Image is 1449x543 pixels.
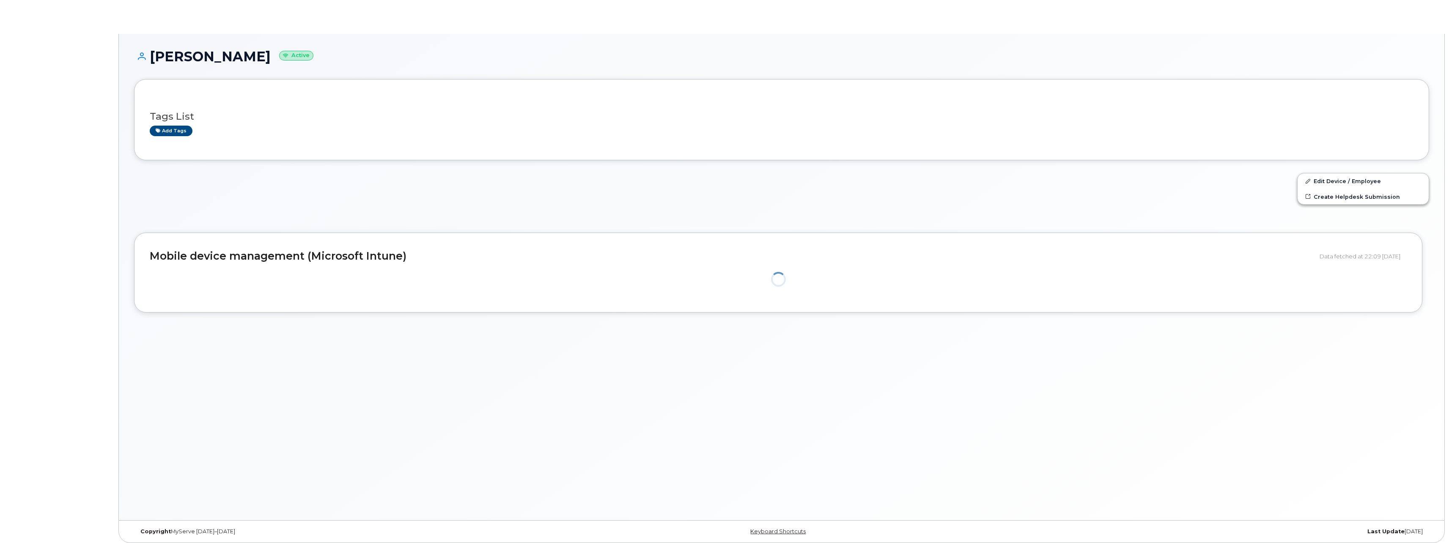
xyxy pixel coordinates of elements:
[1320,248,1407,264] div: Data fetched at 22:09 [DATE]
[134,49,1429,64] h1: [PERSON_NAME]
[134,528,566,535] div: MyServe [DATE]–[DATE]
[750,528,806,535] a: Keyboard Shortcuts
[279,51,313,60] small: Active
[1298,173,1429,189] a: Edit Device / Employee
[150,250,1313,262] h2: Mobile device management (Microsoft Intune)
[150,126,192,136] a: Add tags
[1367,528,1405,535] strong: Last Update
[140,528,171,535] strong: Copyright
[997,528,1429,535] div: [DATE]
[150,111,1413,122] h3: Tags List
[1298,189,1429,204] a: Create Helpdesk Submission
